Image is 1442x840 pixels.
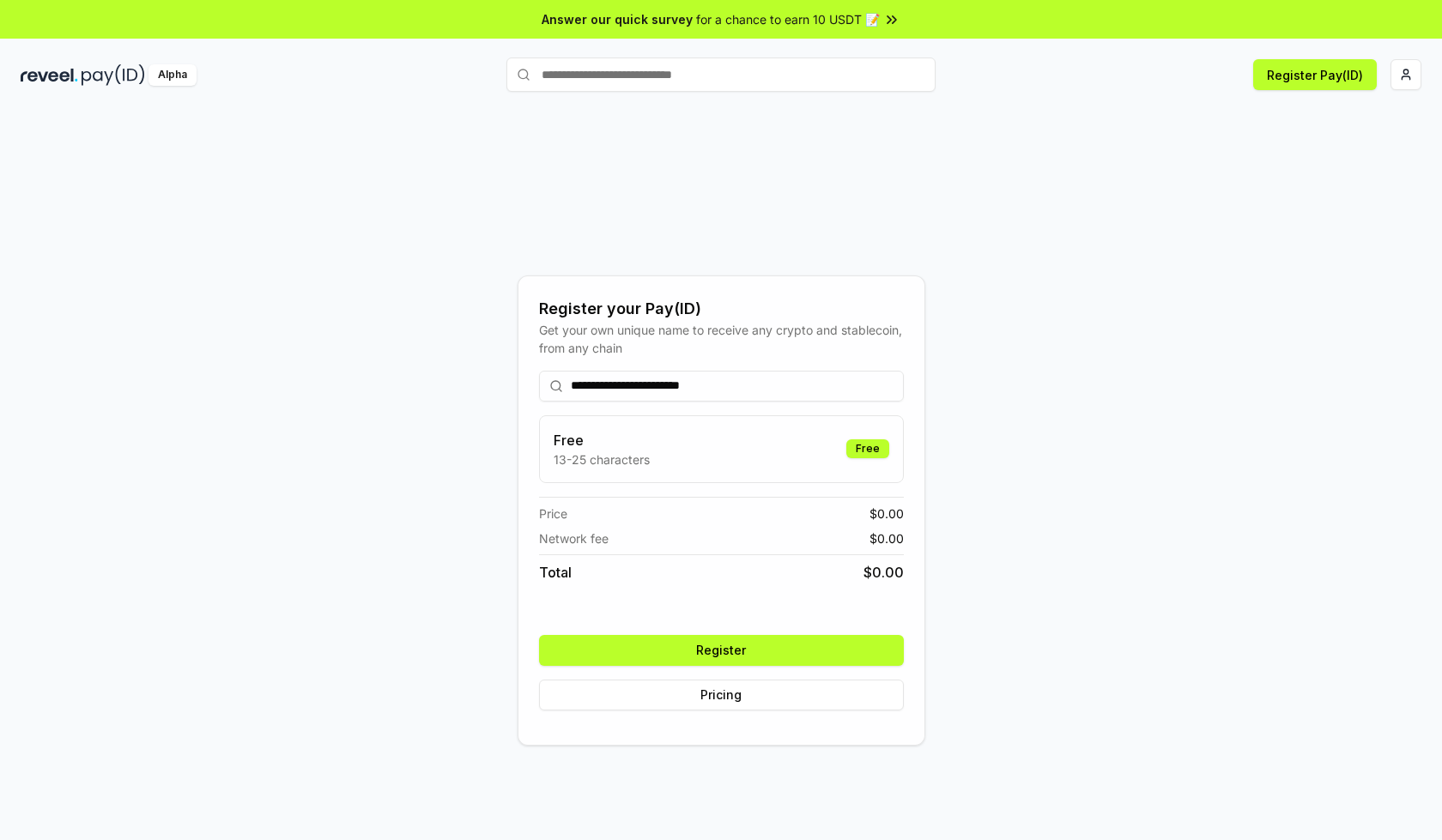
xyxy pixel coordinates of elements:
div: Free [846,439,889,458]
span: $ 0.00 [869,529,904,547]
span: Total [539,562,572,583]
button: Register [539,635,904,666]
img: pay_id [82,64,145,86]
div: Alpha [148,64,197,86]
h3: Free [554,430,650,450]
div: Get your own unique name to receive any crypto and stablecoin, from any chain [539,321,904,357]
span: Network fee [539,529,609,547]
span: Price [539,505,567,523]
button: Register Pay(ID) [1253,59,1377,90]
button: Pricing [539,680,904,710]
p: 13-25 characters [554,450,650,468]
img: reveel_dark [21,64,78,86]
span: $ 0.00 [869,505,904,523]
div: Register your Pay(ID) [539,297,904,321]
span: $ 0.00 [863,562,904,583]
span: Answer our quick survey [542,10,693,28]
span: for a chance to earn 10 USDT 📝 [696,10,880,28]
